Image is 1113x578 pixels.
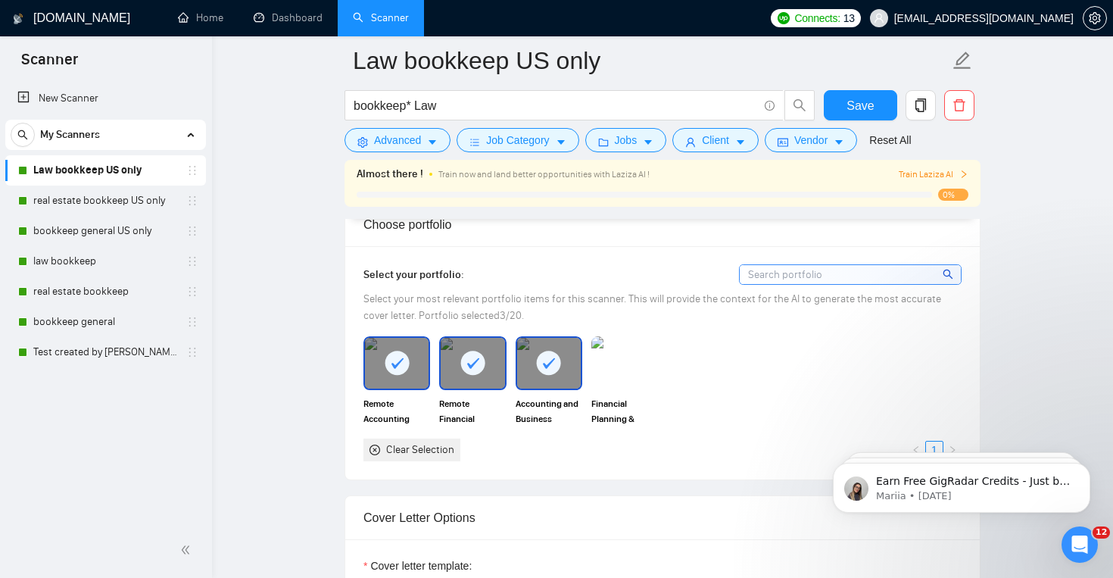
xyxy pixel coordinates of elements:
span: setting [357,136,368,148]
a: Law bookkeep US only [33,155,177,186]
span: Client [702,132,729,148]
span: My Scanners [40,120,100,150]
button: search [11,123,35,147]
iframe: Intercom live chat [1062,526,1098,563]
span: Job Category [486,132,549,148]
a: Test created by [PERSON_NAME] [33,337,177,367]
span: Accounting and Business Intelligence Reporting [516,396,582,426]
a: real estate bookkeep US only [33,186,177,216]
img: upwork-logo.png [778,12,790,24]
span: Remote Financial Support & Bookkeeping for SME Operations [439,396,506,426]
span: Select your most relevant portfolio items for this scanner. This will provide the context for the... [363,292,941,322]
span: holder [186,164,198,177]
span: double-left [180,542,195,558]
div: Choose portfolio [363,203,962,246]
span: Scanner [9,48,90,80]
span: Connects: [794,10,840,27]
span: Select your portfolio: [363,268,464,281]
button: delete [944,90,974,120]
a: New Scanner [17,83,194,114]
span: info-circle [765,101,775,111]
span: Advanced [374,132,421,148]
span: bars [469,136,480,148]
a: dashboardDashboard [254,11,323,24]
a: homeHome [178,11,223,24]
span: caret-down [643,136,653,148]
span: copy [906,98,935,112]
span: 13 [843,10,855,27]
a: setting [1083,12,1107,24]
span: Financial Planning & Bookkeeping Services for Small Business [591,396,658,426]
input: Scanner name... [353,42,949,80]
span: folder [598,136,609,148]
iframe: Intercom notifications message [810,431,1113,537]
span: Jobs [615,132,638,148]
button: search [784,90,815,120]
button: Save [824,90,897,120]
span: Almost there ! [357,166,423,183]
li: New Scanner [5,83,206,114]
span: idcard [778,136,788,148]
input: Search Freelance Jobs... [354,96,758,115]
a: Reset All [869,132,911,148]
span: holder [186,195,198,207]
button: copy [906,90,936,120]
button: barsJob Categorycaret-down [457,128,578,152]
a: searchScanner [353,11,409,24]
span: search [943,266,956,283]
span: Remote Accounting Support for Business Operations [363,396,430,426]
button: idcardVendorcaret-down [765,128,857,152]
span: 0% [938,189,968,201]
span: right [959,170,968,179]
span: caret-down [834,136,844,148]
button: settingAdvancedcaret-down [344,128,450,152]
span: search [785,98,814,112]
span: Save [846,96,874,115]
span: 12 [1093,526,1110,539]
span: delete [945,98,974,112]
input: Search portfolio [740,265,961,284]
span: close-circle [369,445,380,455]
img: portfolio thumbnail image [591,336,658,389]
span: search [11,130,34,140]
span: holder [186,316,198,328]
label: Cover letter template: [363,558,472,574]
div: Cover Letter Options [363,496,962,539]
li: My Scanners [5,120,206,367]
button: Train Laziza AI [899,167,968,182]
a: bookkeep general [33,307,177,337]
div: Clear Selection [386,442,454,458]
a: law bookkeep [33,246,177,277]
a: bookkeep general US only [33,216,177,246]
span: user [685,136,696,148]
span: caret-down [427,136,438,148]
span: holder [186,286,198,298]
span: caret-down [556,136,566,148]
a: real estate bookkeep [33,277,177,307]
span: edit [952,51,972,70]
span: setting [1083,12,1106,24]
span: holder [186,225,198,237]
span: caret-down [735,136,746,148]
span: holder [186,255,198,267]
img: logo [13,7,23,31]
button: userClientcaret-down [672,128,759,152]
span: holder [186,346,198,358]
span: Vendor [794,132,828,148]
button: folderJobscaret-down [585,128,667,152]
span: user [874,13,884,23]
button: setting [1083,6,1107,30]
span: Train now and land better opportunities with Laziza AI ! [438,169,650,180]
